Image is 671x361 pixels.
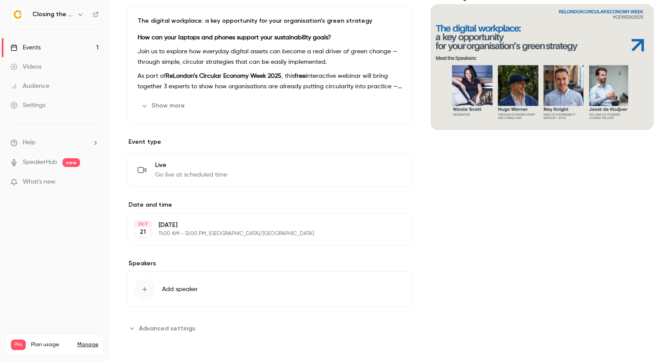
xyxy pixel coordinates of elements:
[135,221,151,227] div: OCT
[294,73,306,79] strong: free
[10,138,99,147] li: help-dropdown-opener
[62,158,80,167] span: new
[155,170,227,179] span: Go live at scheduled time
[138,99,190,113] button: Show more
[140,228,146,236] p: 21
[23,177,55,187] span: What's new
[159,230,367,237] p: 11:00 AM - 12:00 PM, [GEOGRAPHIC_DATA]/[GEOGRAPHIC_DATA]
[10,101,45,110] div: Settings
[11,340,26,350] span: Pro
[127,271,413,307] button: Add speaker
[159,221,367,229] p: [DATE]
[11,7,25,21] img: Closing the Loop
[162,285,198,294] span: Add speaker
[32,10,73,19] h6: Closing the Loop
[31,341,72,348] span: Plan usage
[10,43,41,52] div: Events
[139,324,195,333] span: Advanced settings
[138,46,402,67] p: Join us to explore how everyday digital assets can become a real driver of green change — through...
[23,158,57,167] a: SpeakerHub
[127,138,413,146] p: Event type
[10,82,49,90] div: Audience
[23,138,35,147] span: Help
[88,178,99,186] iframe: Noticeable Trigger
[138,71,402,92] p: As part of , this interactive webinar will bring together 3 experts to show how organisations are...
[10,62,42,71] div: Videos
[127,201,413,209] label: Date and time
[138,35,331,41] strong: How can your laptops and phones support your sustainability goals?
[138,17,402,25] p: The digital workplace: a key opportunity for your organisation’s green strategy
[127,321,413,335] section: Advanced settings
[155,161,227,170] span: Live
[127,321,201,335] button: Advanced settings
[166,73,281,79] strong: ReLondon’s Circular Economy Week 2025
[127,259,413,268] label: Speakers
[77,341,98,348] a: Manage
